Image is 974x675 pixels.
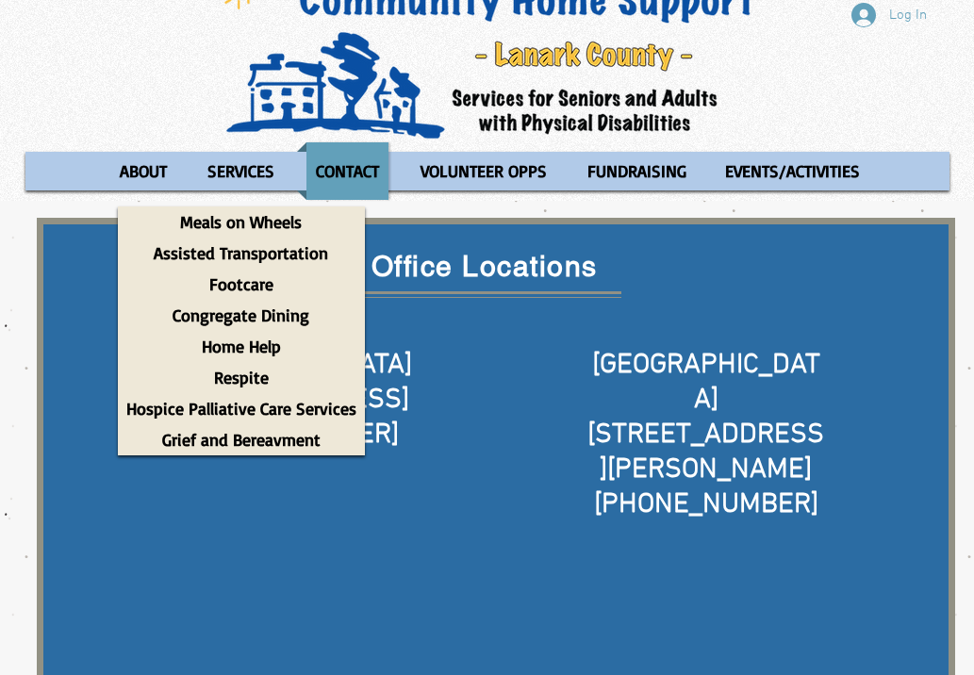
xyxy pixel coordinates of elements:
p: Assisted Transportation [145,238,337,269]
a: SERVICES [190,142,292,200]
p: SERVICES [199,142,283,200]
p: Meals on Wheels [172,206,310,238]
span: [GEOGRAPHIC_DATA] [592,348,820,418]
a: CONTACT [297,142,398,200]
p: Footcare [201,269,282,300]
a: VOLUNTEER OPPS [403,142,565,200]
p: Congregate Dining [164,300,318,331]
a: Congregate Dining [118,300,365,331]
p: Respite [206,362,277,393]
p: EVENTS/ACTIVITIES [717,142,868,200]
a: Grief and Bereavment [118,424,365,455]
p: CONTACT [307,142,388,200]
a: Footcare [118,269,365,300]
p: ABOUT [111,142,175,200]
p: FUNDRAISING [579,142,695,200]
a: Respite [118,362,365,393]
a: Meals on Wheels [118,206,365,238]
p: Grief and Bereavment [154,424,329,455]
a: Hospice Palliative Care Services [118,393,365,424]
a: Assisted Transportation [118,238,365,269]
span: Log In [883,6,933,25]
a: ABOUT [101,142,185,200]
span: [STREET_ADDRESS][PERSON_NAME] [587,418,824,487]
p: Home Help [193,331,289,362]
a: FUNDRAISING [570,142,702,200]
p: VOLUNTEER OPPS [412,142,555,200]
span: Office Locations [371,250,598,283]
a: Home Help [118,331,365,362]
nav: Site [25,142,949,200]
span: [PHONE_NUMBER] [594,487,818,522]
a: EVENTS/ACTIVITIES [707,142,878,200]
